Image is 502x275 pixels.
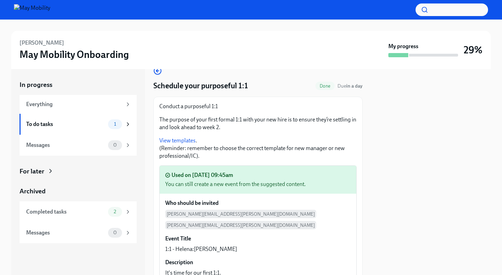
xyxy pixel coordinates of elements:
[159,103,357,110] p: Conduct a purposeful 1:1
[20,222,137,243] a: Messages0
[14,4,50,15] img: May Mobility
[388,43,418,50] strong: My progress
[26,141,105,149] div: Messages
[109,230,121,235] span: 0
[20,167,44,176] div: For later
[20,48,129,61] h3: May Mobility Onboarding
[346,83,363,89] strong: in a day
[172,171,233,179] div: Used on [DATE] 09:45am
[26,208,105,216] div: Completed tasks
[26,120,105,128] div: To do tasks
[26,101,122,108] div: Everything
[20,80,137,89] a: In progress
[159,137,357,160] p: . (Reminder: remember to choose the correct template for new manager or new professional/IC).
[165,180,351,188] div: You can still create a new event from the suggested content.
[109,142,121,148] span: 0
[20,95,137,114] a: Everything
[165,245,237,253] p: 1:1 - Helena:[PERSON_NAME]
[20,201,137,222] a: Completed tasks2
[159,137,196,144] a: View templates
[153,81,248,91] h4: Schedule your purposeful 1:1
[26,229,105,237] div: Messages
[20,187,137,196] a: Archived
[110,121,120,127] span: 1
[165,259,193,266] h6: Description
[20,114,137,135] a: To do tasks1
[165,235,191,243] h6: Event Title
[315,83,335,89] span: Done
[165,210,316,218] span: [PERSON_NAME][EMAIL_ADDRESS][PERSON_NAME][DOMAIN_NAME]
[159,116,357,131] p: The purpose of your first formal 1:1 with your new hire is to ensure they’re settling in and look...
[337,83,363,89] span: Due
[464,44,482,56] h3: 29%
[165,221,316,229] span: [PERSON_NAME][EMAIL_ADDRESS][PERSON_NAME][DOMAIN_NAME]
[109,209,120,214] span: 2
[337,83,363,89] span: August 20th, 2025 09:00
[165,199,219,207] h6: Who should be invited
[20,39,64,47] h6: [PERSON_NAME]
[20,135,137,156] a: Messages0
[20,167,137,176] a: For later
